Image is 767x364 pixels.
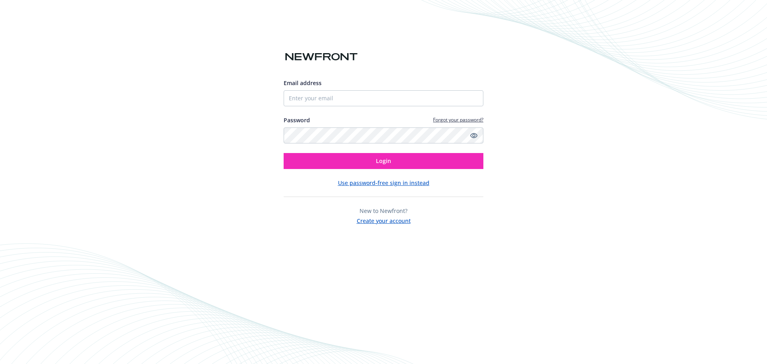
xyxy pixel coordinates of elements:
[469,131,479,140] a: Show password
[284,127,483,143] input: Enter your password
[376,157,391,165] span: Login
[433,116,483,123] a: Forgot your password?
[360,207,407,215] span: New to Newfront?
[284,116,310,124] label: Password
[284,153,483,169] button: Login
[338,179,429,187] button: Use password-free sign in instead
[284,50,359,64] img: Newfront logo
[284,90,483,106] input: Enter your email
[357,215,411,225] button: Create your account
[284,79,322,87] span: Email address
